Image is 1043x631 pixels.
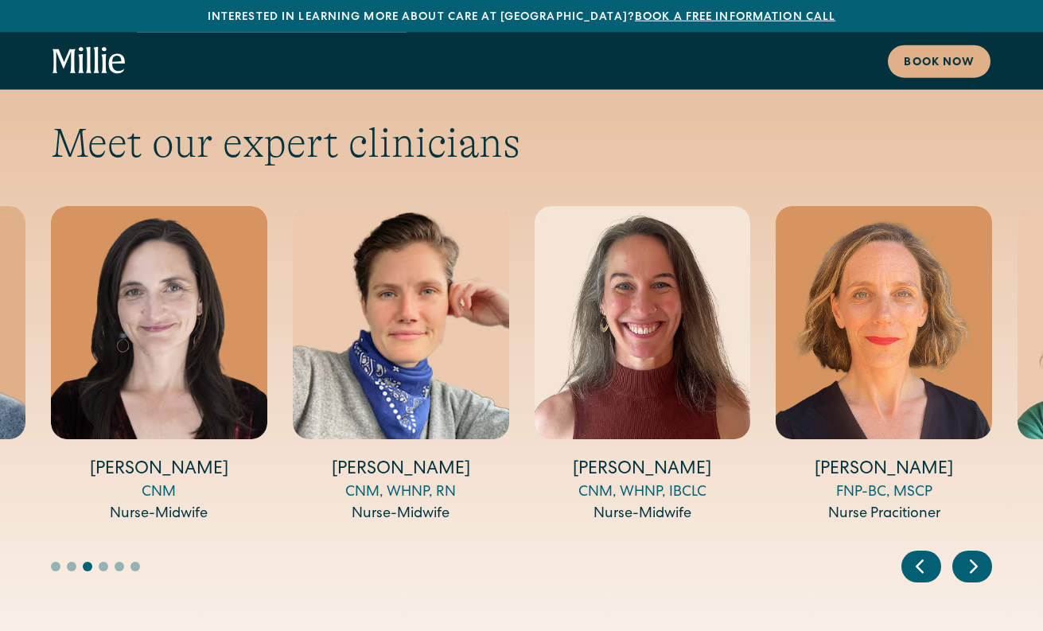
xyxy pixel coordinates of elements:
[901,551,941,582] div: Previous slide
[130,562,140,571] button: Go to slide 6
[888,45,990,78] a: Book now
[293,206,509,525] div: 6 / 14
[535,504,751,525] div: Nurse-Midwife
[51,562,60,571] button: Go to slide 1
[53,47,126,76] a: home
[635,12,835,23] a: Book a free information call
[952,551,992,582] div: Next slide
[51,504,267,525] div: Nurse-Midwife
[535,206,751,525] div: 7 / 14
[776,482,992,504] div: FNP-BC, MSCP
[535,482,751,504] div: CNM, WHNP, IBCLC
[776,458,992,483] h4: [PERSON_NAME]
[293,504,509,525] div: Nurse-Midwife
[51,206,267,525] div: 5 / 14
[51,458,267,483] h4: [PERSON_NAME]
[293,482,509,504] div: CNM, WHNP, RN
[83,562,92,571] button: Go to slide 3
[776,504,992,525] div: Nurse Pracitioner
[776,206,992,525] div: 8 / 14
[293,458,509,483] h4: [PERSON_NAME]
[904,55,975,72] div: Book now
[99,562,108,571] button: Go to slide 4
[115,562,124,571] button: Go to slide 5
[51,482,267,504] div: CNM
[51,119,992,168] h2: Meet our expert clinicians
[535,458,751,483] h4: [PERSON_NAME]
[67,562,76,571] button: Go to slide 2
